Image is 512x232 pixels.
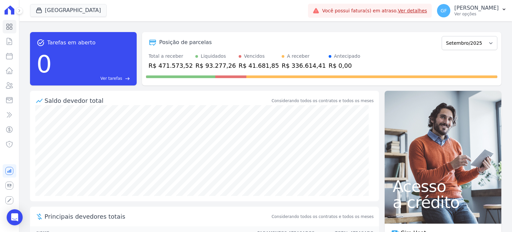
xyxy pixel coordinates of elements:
[54,75,130,81] a: Ver tarefas east
[432,1,512,20] button: GF [PERSON_NAME] Ver opções
[393,178,493,194] span: Acesso
[149,53,193,60] div: Total a receber
[201,53,226,60] div: Liquidados
[398,8,427,13] a: Ver detalhes
[47,39,96,47] span: Tarefas em aberto
[244,53,265,60] div: Vencidos
[334,53,360,60] div: Antecipado
[30,4,107,17] button: [GEOGRAPHIC_DATA]
[100,75,122,81] span: Ver tarefas
[195,61,236,70] div: R$ 93.277,26
[37,47,52,81] div: 0
[454,11,499,17] p: Ver opções
[393,194,493,210] span: a crédito
[287,53,310,60] div: A receber
[454,5,499,11] p: [PERSON_NAME]
[239,61,279,70] div: R$ 41.681,85
[322,7,427,14] span: Você possui fatura(s) em atraso.
[282,61,326,70] div: R$ 336.614,41
[125,76,130,81] span: east
[329,61,360,70] div: R$ 0,00
[37,39,45,47] span: task_alt
[45,212,270,221] span: Principais devedores totais
[149,61,193,70] div: R$ 471.573,52
[441,8,447,13] span: GF
[272,214,374,220] span: Considerando todos os contratos e todos os meses
[159,38,212,46] div: Posição de parcelas
[272,98,374,104] div: Considerando todos os contratos e todos os meses
[45,96,270,105] div: Saldo devedor total
[7,209,23,225] div: Open Intercom Messenger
